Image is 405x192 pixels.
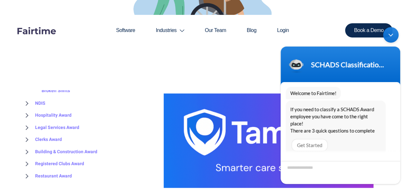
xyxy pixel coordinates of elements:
[277,24,403,187] iframe: SalesIQ Chatwindow
[22,158,84,170] a: Registered Clubs Award
[195,15,236,46] a: Our Team
[164,93,373,188] img: tamcare smarter care software
[22,146,97,158] a: Building & Construction Award
[267,15,299,46] a: Login
[22,97,45,110] a: NDIS
[22,133,62,146] a: Clerks Award
[22,109,72,122] a: Hospitality Award
[22,170,72,182] a: Restaurant Award
[236,15,267,46] a: Blog
[345,23,393,37] a: Book a Demo
[22,122,79,134] a: Legal Services Award
[106,15,145,46] a: Software
[145,15,194,46] a: Industries
[29,85,70,97] a: Broken Shifts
